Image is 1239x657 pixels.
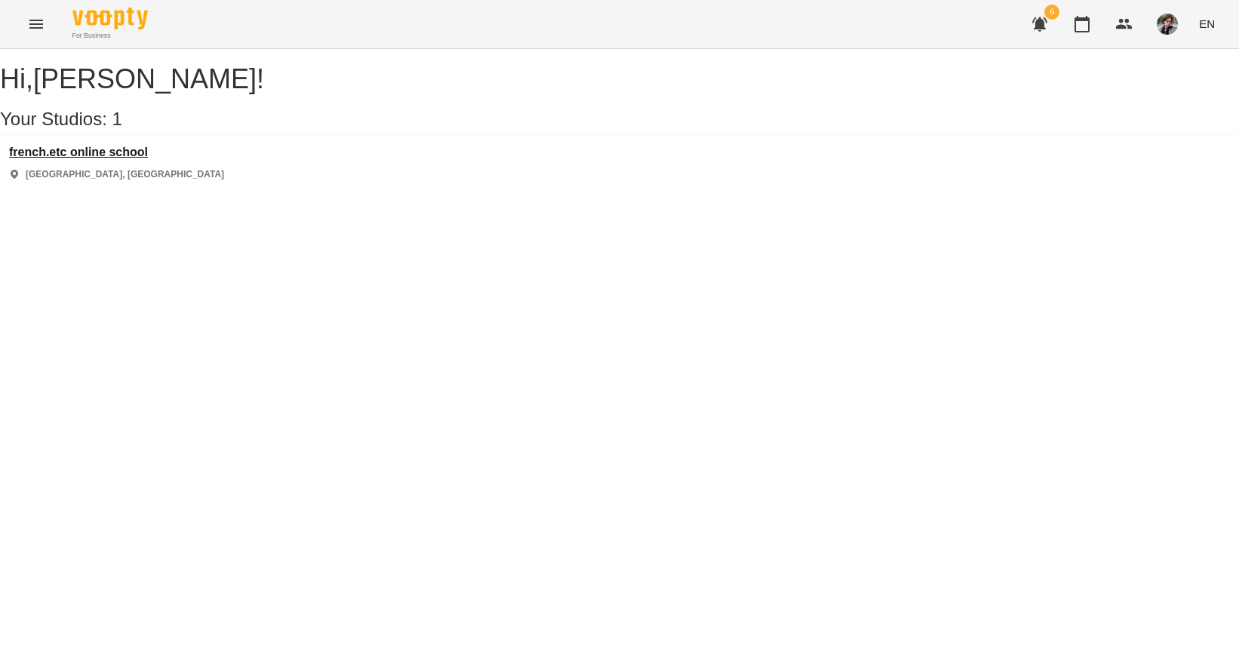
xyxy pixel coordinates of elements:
[72,31,148,41] span: For Business
[26,168,224,181] p: [GEOGRAPHIC_DATA], [GEOGRAPHIC_DATA]
[1157,14,1178,35] img: 3324ceff06b5eb3c0dd68960b867f42f.jpeg
[9,146,224,159] a: french.etc online school
[72,8,148,29] img: Voopty Logo
[18,6,54,42] button: Menu
[1193,10,1221,38] button: EN
[112,109,122,129] span: 1
[1044,5,1059,20] span: 6
[1199,16,1215,32] span: EN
